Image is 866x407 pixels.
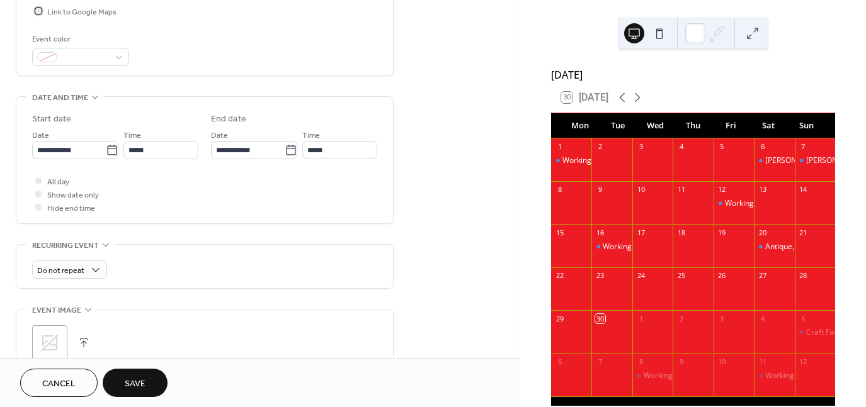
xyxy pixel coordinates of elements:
[636,185,646,194] div: 10
[47,202,95,215] span: Hide end time
[555,271,564,281] div: 22
[555,142,564,152] div: 1
[123,129,141,142] span: Time
[42,377,76,391] span: Cancel
[32,325,67,360] div: ;
[595,142,605,152] div: 2
[599,113,637,138] div: Tue
[636,142,646,152] div: 3
[636,357,646,366] div: 8
[636,228,646,237] div: 17
[637,113,675,138] div: Wed
[717,185,727,194] div: 12
[717,228,727,237] div: 19
[595,185,605,194] div: 9
[758,142,767,152] div: 6
[795,155,835,166] div: Detling Antiques & Collectors Fair
[632,371,673,381] div: Working At Canterbury Makers
[551,67,835,82] div: [DATE]
[644,371,752,381] div: Working At Canterbury Makers
[551,155,591,166] div: Working At Canterbury Makers
[555,228,564,237] div: 15
[20,369,98,397] button: Cancel
[595,271,605,281] div: 23
[676,314,686,323] div: 2
[32,304,81,317] span: Event image
[37,264,84,278] span: Do not repeat
[758,357,767,366] div: 11
[754,155,794,166] div: Detling Antiques & Collectors Fair
[47,176,69,189] span: All day
[799,314,808,323] div: 5
[717,271,727,281] div: 26
[799,357,808,366] div: 12
[302,129,320,142] span: Time
[758,228,767,237] div: 20
[103,369,168,397] button: Save
[799,228,808,237] div: 21
[47,6,117,19] span: Link to Google Maps
[799,271,808,281] div: 28
[717,314,727,323] div: 3
[211,129,228,142] span: Date
[603,242,711,252] div: Working At Canterbury Makers
[758,271,767,281] div: 27
[555,185,564,194] div: 8
[636,271,646,281] div: 24
[636,314,646,323] div: 1
[676,357,686,366] div: 9
[561,113,599,138] div: Mon
[562,155,671,166] div: Working At Canterbury Makers
[787,113,825,138] div: Sun
[125,377,145,391] span: Save
[799,142,808,152] div: 7
[32,113,71,126] div: Start date
[714,198,754,209] div: Working At Canterbury Makers
[754,371,794,381] div: Working At Canterbury Makers
[211,113,246,126] div: End date
[717,357,727,366] div: 10
[676,271,686,281] div: 25
[555,357,564,366] div: 6
[555,314,564,323] div: 29
[725,198,833,209] div: Working At Canterbury Makers
[676,185,686,194] div: 11
[676,142,686,152] div: 4
[676,228,686,237] div: 18
[32,91,88,104] span: Date and time
[32,239,99,252] span: Recurring event
[595,228,605,237] div: 16
[47,189,99,202] span: Show date only
[795,327,835,338] div: Craft Fair At Chilham Village Hall
[591,242,632,252] div: Working At Canterbury Makers
[595,357,605,366] div: 7
[595,314,605,323] div: 30
[799,185,808,194] div: 14
[758,314,767,323] div: 4
[749,113,787,138] div: Sat
[32,129,49,142] span: Date
[712,113,749,138] div: Fri
[32,33,127,46] div: Event color
[758,185,767,194] div: 13
[717,142,727,152] div: 5
[754,242,794,252] div: Antique, Vintage & Collectors Fair @ Theydon Bois Village Hall
[675,113,712,138] div: Thu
